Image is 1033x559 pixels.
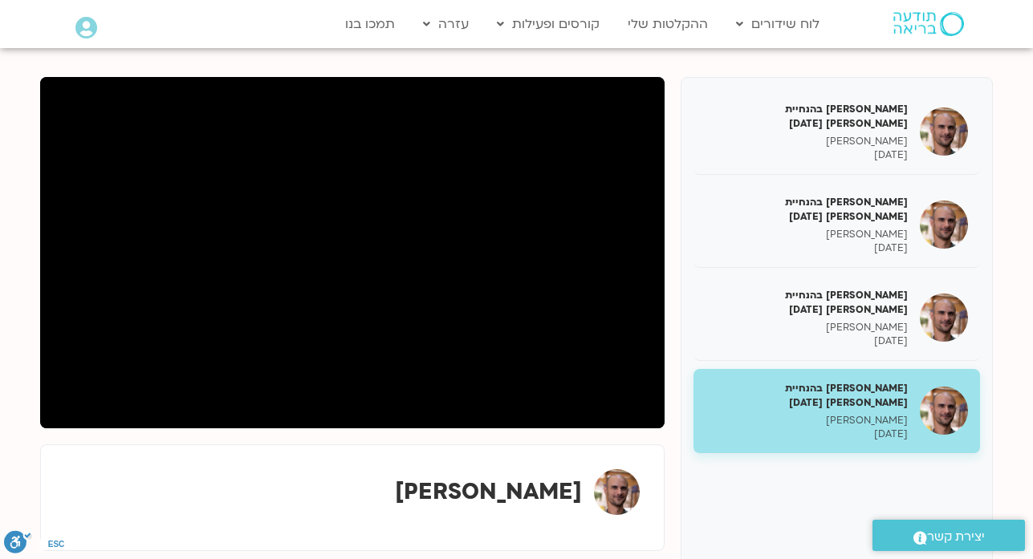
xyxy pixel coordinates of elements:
a: יצירת קשר [872,520,1025,551]
p: [DATE] [706,241,908,255]
a: עזרה [415,9,477,39]
img: תודעה בריאה [893,12,964,36]
img: שמחה אמיתית בהנחיית יהל אביגור 09/02/25 [920,201,968,249]
h5: [PERSON_NAME] בהנחיית [PERSON_NAME] [DATE] [706,195,908,224]
a: לוח שידורים [728,9,828,39]
p: [DATE] [706,334,908,348]
a: ההקלטות שלי [620,9,716,39]
h5: [PERSON_NAME] בהנחיית [PERSON_NAME] [DATE] [706,381,908,410]
a: תמכו בנו [337,9,403,39]
img: שמחה אמיתית בהנחיית יהל אביגור 16/02/25 [920,294,968,342]
h5: [PERSON_NAME] בהנחיית [PERSON_NAME] [DATE] [706,102,908,131]
img: שמחה אמיתית בהנחיית יהל אביגור 02/02/25 [920,107,968,156]
p: [PERSON_NAME] [706,135,908,148]
span: יצירת קשר [927,526,985,548]
p: [DATE] [706,427,908,441]
p: [PERSON_NAME] [706,414,908,427]
p: [PERSON_NAME] [706,228,908,241]
p: [DATE] [706,148,908,162]
h5: [PERSON_NAME] בהנחיית [PERSON_NAME] [DATE] [706,288,908,317]
strong: [PERSON_NAME] [395,476,582,507]
img: שמחה אמיתית בהנחיית יהל אביגור 02/03/25 [920,387,968,435]
a: קורסים ופעילות [489,9,608,39]
img: יהל אביגור [594,469,640,515]
p: [PERSON_NAME] [706,321,908,334]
